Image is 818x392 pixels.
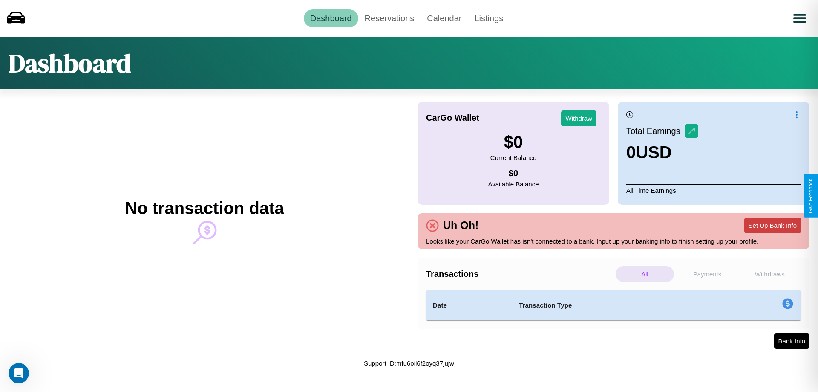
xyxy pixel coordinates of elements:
[678,266,737,282] p: Payments
[744,218,801,233] button: Set Up Bank Info
[358,9,421,27] a: Reservations
[626,143,698,162] h3: 0 USD
[788,6,812,30] button: Open menu
[468,9,510,27] a: Listings
[519,300,712,311] h4: Transaction Type
[488,178,539,190] p: Available Balance
[364,357,454,369] p: Support ID: mfu6oil6f2oyq37jujw
[426,113,479,123] h4: CarGo Wallet
[490,152,536,163] p: Current Balance
[808,179,814,213] div: Give Feedback
[426,290,801,320] table: simple table
[490,133,536,152] h3: $ 0
[616,266,674,282] p: All
[426,235,801,247] p: Looks like your CarGo Wallet has isn't connected to a bank. Input up your banking info to finish ...
[433,300,505,311] h4: Date
[304,9,358,27] a: Dashboard
[9,363,29,383] iframe: Intercom live chat
[626,123,685,139] p: Total Earnings
[9,46,131,81] h1: Dashboard
[488,168,539,178] h4: $ 0
[426,269,613,279] h4: Transactions
[626,184,801,196] p: All Time Earnings
[439,219,483,232] h4: Uh Oh!
[774,333,809,349] button: Bank Info
[421,9,468,27] a: Calendar
[561,110,596,126] button: Withdraw
[740,266,799,282] p: Withdraws
[125,199,284,218] h2: No transaction data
